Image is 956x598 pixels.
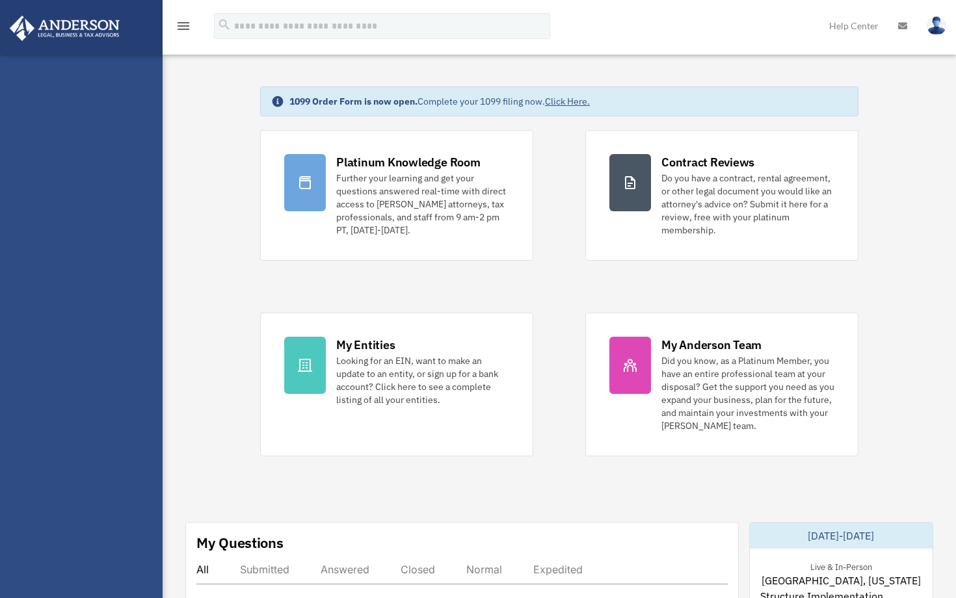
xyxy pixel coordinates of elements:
[260,313,533,456] a: My Entities Looking for an EIN, want to make an update to an entity, or sign up for a bank accoun...
[750,523,933,549] div: [DATE]-[DATE]
[762,573,921,588] span: [GEOGRAPHIC_DATA], [US_STATE]
[336,154,481,170] div: Platinum Knowledge Room
[196,533,284,552] div: My Questions
[533,563,583,576] div: Expedited
[336,337,395,353] div: My Entities
[321,563,369,576] div: Answered
[240,563,289,576] div: Submitted
[176,23,191,34] a: menu
[661,354,834,432] div: Did you know, as a Platinum Member, you have an entire professional team at your disposal? Get th...
[661,337,762,353] div: My Anderson Team
[289,96,418,107] strong: 1099 Order Form is now open.
[661,154,754,170] div: Contract Reviews
[545,96,590,107] a: Click Here.
[585,313,858,456] a: My Anderson Team Did you know, as a Platinum Member, you have an entire professional team at your...
[176,18,191,34] i: menu
[800,559,883,573] div: Live & In-Person
[401,563,435,576] div: Closed
[927,16,946,35] img: User Pic
[289,95,590,108] div: Complete your 1099 filing now.
[585,130,858,261] a: Contract Reviews Do you have a contract, rental agreement, or other legal document you would like...
[336,172,509,237] div: Further your learning and get your questions answered real-time with direct access to [PERSON_NAM...
[466,563,502,576] div: Normal
[217,18,232,32] i: search
[196,563,209,576] div: All
[336,354,509,406] div: Looking for an EIN, want to make an update to an entity, or sign up for a bank account? Click her...
[260,130,533,261] a: Platinum Knowledge Room Further your learning and get your questions answered real-time with dire...
[661,172,834,237] div: Do you have a contract, rental agreement, or other legal document you would like an attorney's ad...
[6,16,124,41] img: Anderson Advisors Platinum Portal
